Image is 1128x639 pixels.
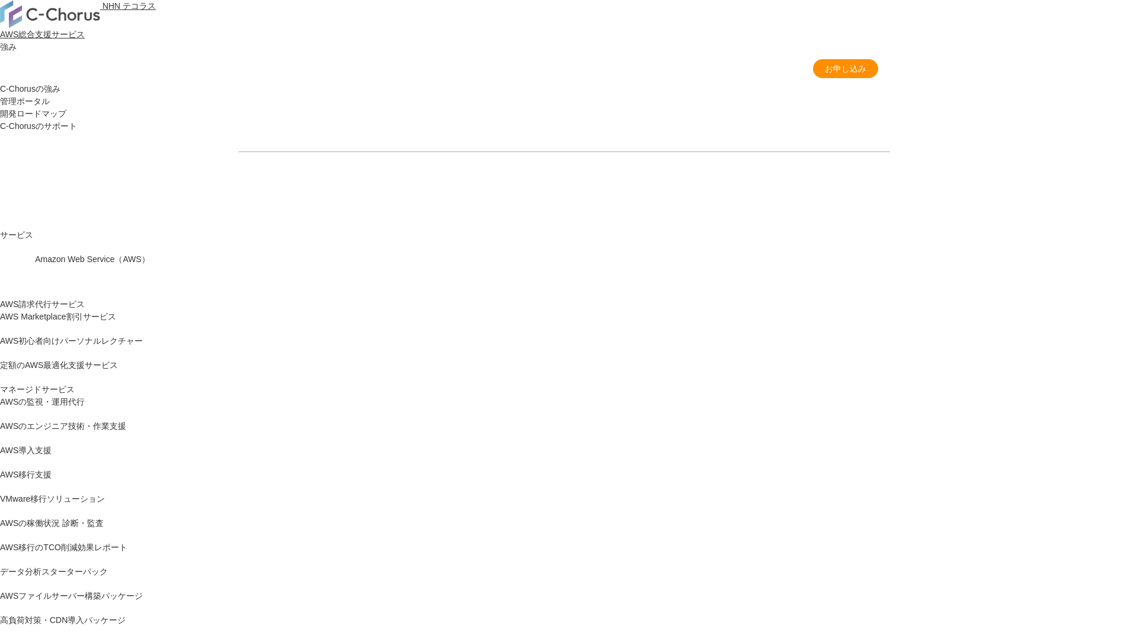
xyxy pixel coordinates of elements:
img: 矢印 [539,183,548,188]
a: 資料を請求する [369,171,558,199]
span: お申し込み [813,63,878,75]
span: Amazon Web Service（AWS） [35,254,150,264]
a: 請求代行 導入事例 [660,63,729,75]
a: 特長・メリット [586,63,644,75]
a: お申し込み [813,59,878,78]
a: 請求代行プラン [511,63,569,75]
a: よくある質問 [745,63,795,75]
img: 矢印 [740,183,750,188]
a: まずは相談する [570,171,760,199]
